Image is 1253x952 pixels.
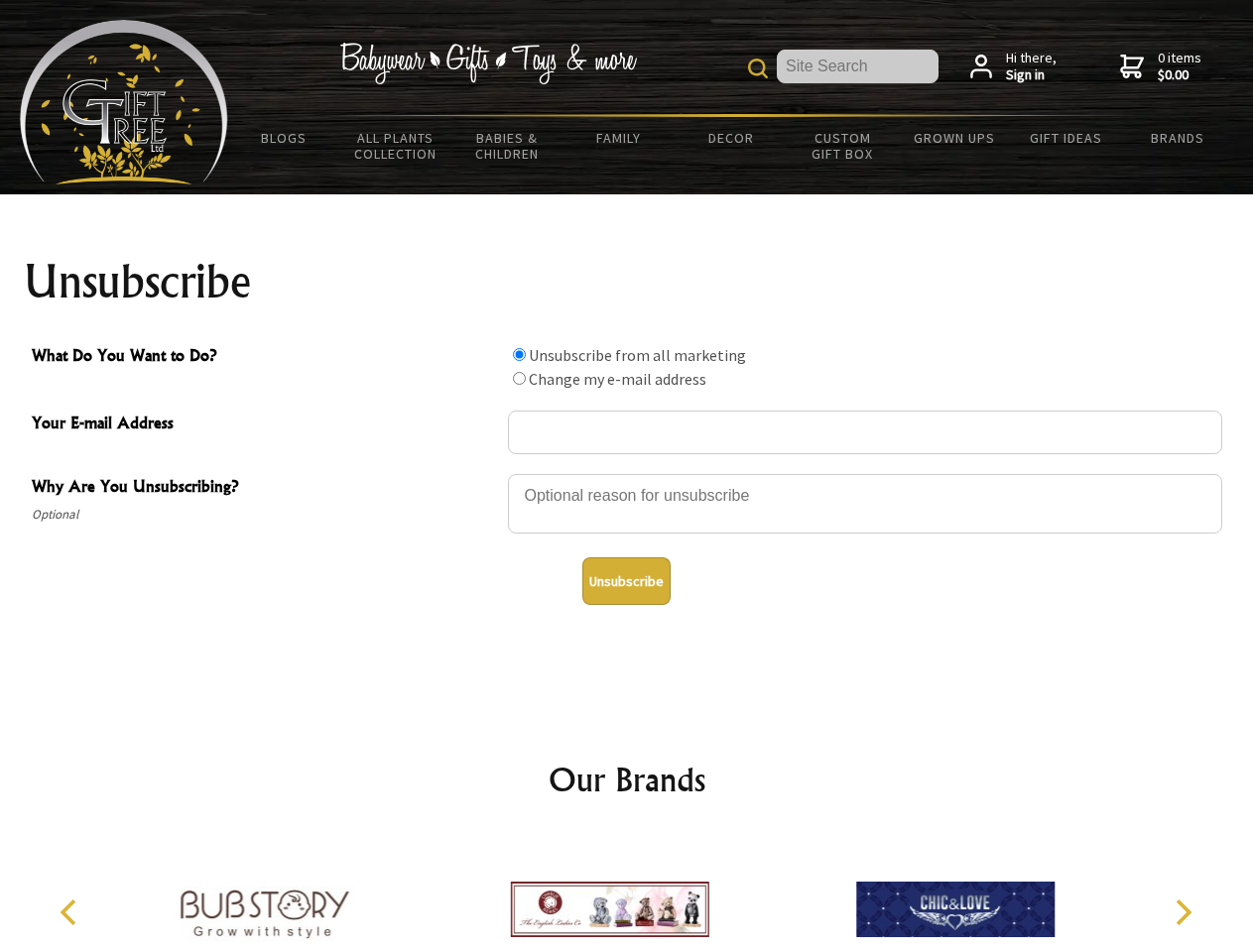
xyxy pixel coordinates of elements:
input: Site Search [777,50,939,83]
span: Optional [32,503,498,527]
img: Babyware - Gifts - Toys and more... [20,20,228,184]
a: Babies & Children [451,117,564,175]
strong: Sign in [1006,66,1057,84]
input: What Do You Want to Do? [513,348,526,361]
strong: $0.00 [1158,66,1201,84]
a: Decor [675,117,787,159]
span: Your E-mail Address [32,411,498,439]
h2: Our Brands [40,756,1214,803]
a: 0 items$0.00 [1120,50,1201,84]
h1: Unsubscribe [24,258,1230,305]
a: Family [564,117,676,159]
a: Brands [1122,117,1234,159]
button: Previous [50,891,93,934]
label: Unsubscribe from all marketing [529,345,746,365]
button: Unsubscribe [582,557,671,605]
span: Why Are You Unsubscribing? [32,474,498,503]
input: Your E-mail Address [508,411,1222,454]
a: All Plants Collection [340,117,452,175]
input: What Do You Want to Do? [513,372,526,385]
a: Custom Gift Box [787,117,899,175]
a: BLOGS [228,117,340,159]
img: Babywear - Gifts - Toys & more [339,43,637,84]
label: Change my e-mail address [529,369,706,389]
a: Gift Ideas [1010,117,1122,159]
span: 0 items [1158,49,1201,84]
span: What Do You Want to Do? [32,343,498,372]
a: Hi there,Sign in [970,50,1057,84]
span: Hi there, [1006,50,1057,84]
img: product search [748,59,768,78]
button: Next [1161,891,1204,934]
textarea: Why Are You Unsubscribing? [508,474,1222,534]
a: Grown Ups [898,117,1010,159]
